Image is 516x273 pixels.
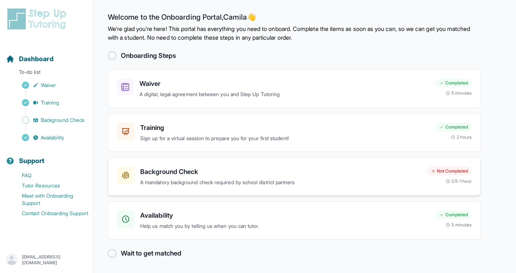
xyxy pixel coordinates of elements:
[451,134,472,140] div: 2 hours
[19,156,45,166] span: Support
[140,210,430,221] h3: Availability
[6,80,93,90] a: Waiver
[6,253,87,266] button: [EMAIL_ADDRESS][DOMAIN_NAME]
[428,167,472,175] div: Not Completed
[108,114,481,152] a: TrainingSign up for a virtual session to prepare you for your first student!Completed2 hours
[108,201,481,240] a: AvailabilityHelp us match you by telling us when you can tutor.Completed5 minutes
[108,158,481,196] a: Background CheckA mandatory background check required by school district partnersNot Completed0.5...
[140,167,422,177] h3: Background Check
[6,54,54,64] a: Dashboard
[140,123,430,133] h3: Training
[6,181,93,191] a: Tutor Resources
[19,54,54,64] span: Dashboard
[436,210,472,219] div: Completed
[446,90,472,96] div: 5 minutes
[6,191,93,208] a: Meet with Onboarding Support
[140,134,430,143] p: Sign up for a virtual session to prepare you for your first student!
[436,123,472,131] div: Completed
[41,116,84,124] span: Background Check
[6,208,93,218] a: Contact Onboarding Support
[140,222,430,230] p: Help us match you by telling us when you can tutor.
[121,248,181,258] h2: Wait to get matched
[436,79,472,87] div: Completed
[108,13,481,24] h2: Welcome to the Onboarding Portal, Camila 👋
[446,222,472,228] div: 5 minutes
[139,90,430,99] p: A digital, legal agreement between you and Step Up Tutoring
[140,178,422,187] p: A mandatory background check required by school district partners
[108,24,481,42] p: We're glad you're here! This portal has everything you need to onboard. Complete the items as soo...
[41,99,59,106] span: Training
[41,134,64,141] span: Availability
[121,51,176,61] h2: Onboarding Steps
[22,254,87,266] p: [EMAIL_ADDRESS][DOMAIN_NAME]
[6,98,93,108] a: Training
[6,7,71,31] img: logo
[6,132,93,143] a: Availability
[6,115,93,125] a: Background Check
[6,170,93,181] a: FAQ
[3,144,90,169] button: Support
[139,79,430,89] h3: Waiver
[108,70,481,108] a: WaiverA digital, legal agreement between you and Step Up TutoringCompleted5 minutes
[41,82,56,89] span: Waiver
[446,178,472,184] div: 0.5-1 hour
[3,42,90,67] button: Dashboard
[3,68,90,79] p: To-do list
